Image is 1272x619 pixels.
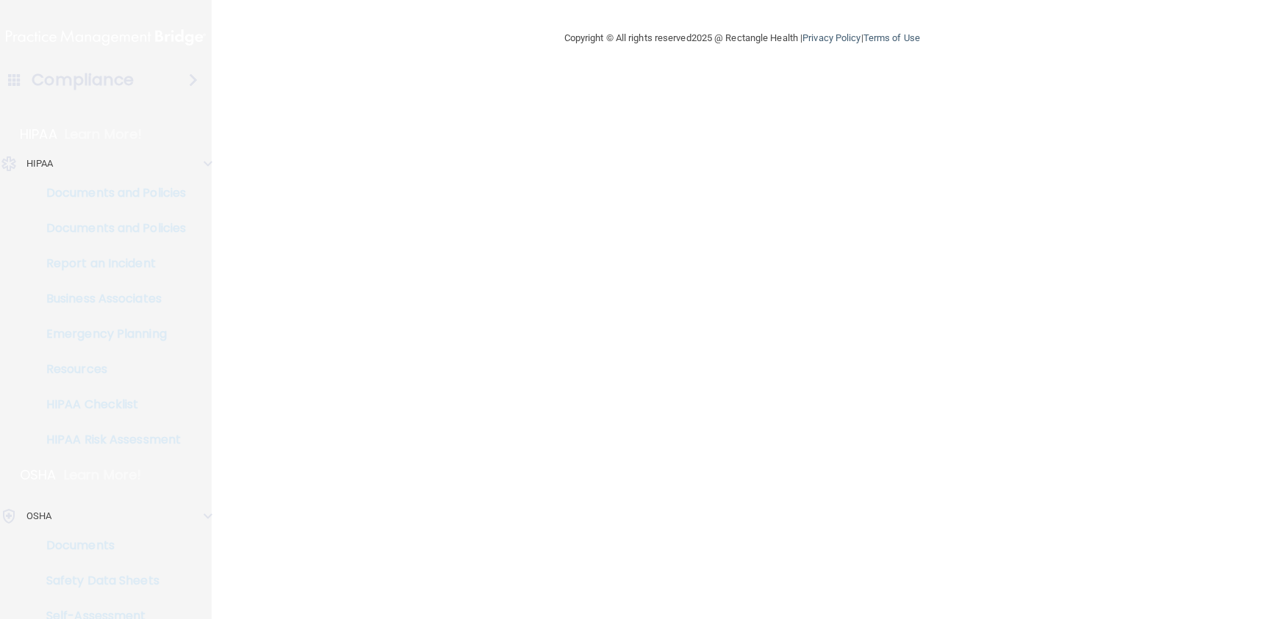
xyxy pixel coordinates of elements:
p: Documents and Policies [10,221,210,236]
p: Safety Data Sheets [10,573,210,588]
p: OSHA [20,466,57,484]
h4: Compliance [32,70,134,90]
img: PMB logo [6,23,206,52]
a: Privacy Policy [802,32,860,43]
p: Documents [10,538,210,553]
p: Learn More! [65,126,143,143]
p: Resources [10,362,210,377]
p: OSHA [26,507,51,525]
p: Emergency Planning [10,327,210,341]
p: HIPAA Checklist [10,397,210,412]
p: HIPAA [26,155,54,173]
p: Documents and Policies [10,186,210,200]
div: Copyright © All rights reserved 2025 @ Rectangle Health | | [474,15,1010,62]
a: Terms of Use [863,32,920,43]
p: Business Associates [10,292,210,306]
p: HIPAA [20,126,57,143]
p: Learn More! [64,466,142,484]
p: Report an Incident [10,256,210,271]
p: HIPAA Risk Assessment [10,432,210,447]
